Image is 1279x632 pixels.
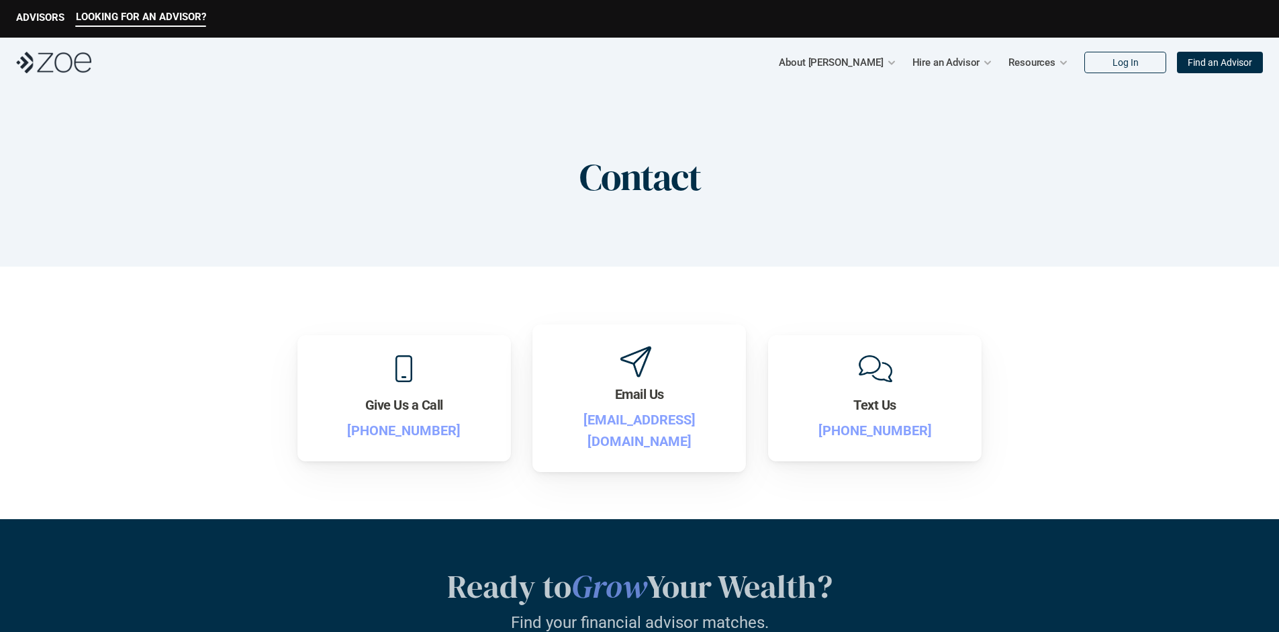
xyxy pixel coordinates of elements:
[788,420,961,441] p: [PHONE_NUMBER]
[853,396,896,414] h3: Text Us
[76,11,206,23] p: LOOKING FOR AN ADVISOR?
[615,385,664,404] h3: Email Us
[912,52,980,73] p: Hire an Advisor
[1177,52,1263,73] a: Find an Advisor
[1112,57,1139,69] p: Log In
[1084,52,1166,73] a: Log In
[365,396,443,414] h3: Give Us a Call
[16,11,64,24] p: ADVISORS
[318,420,491,441] p: [PHONE_NUMBER]
[304,568,976,606] h2: Ready to Your Wealth?
[1188,57,1252,69] p: Find an Advisor
[779,52,883,73] p: About [PERSON_NAME]
[1008,52,1055,73] p: Resources
[579,154,700,199] h1: Contact
[571,564,647,608] em: Grow
[553,409,726,452] p: [EMAIL_ADDRESS][DOMAIN_NAME]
